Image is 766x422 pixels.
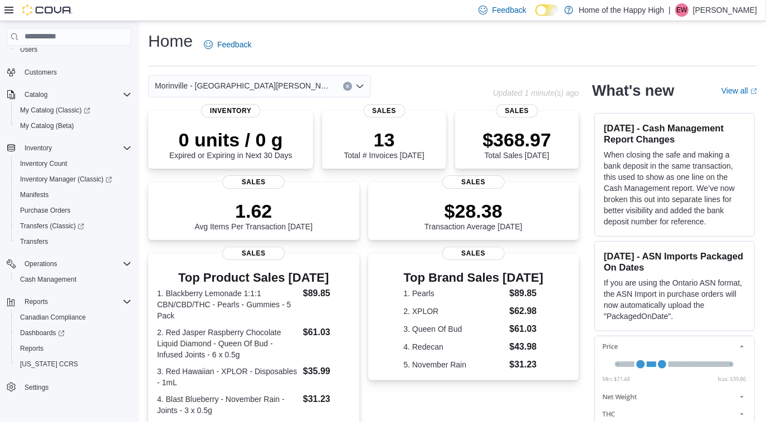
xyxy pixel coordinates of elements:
[16,119,131,133] span: My Catalog (Beta)
[22,4,72,16] img: Cova
[25,144,52,153] span: Inventory
[20,295,52,308] button: Reports
[16,235,52,248] a: Transfers
[16,235,131,248] span: Transfers
[201,104,261,117] span: Inventory
[25,90,47,99] span: Catalog
[20,381,53,394] a: Settings
[20,257,62,271] button: Operations
[222,247,285,260] span: Sales
[157,366,299,388] dt: 3. Red Hawaiian - XPLOR - Disposables - 1mL
[194,200,313,231] div: Avg Items Per Transaction [DATE]
[11,203,136,218] button: Purchase Orders
[20,88,131,101] span: Catalog
[750,88,757,95] svg: External link
[2,140,136,156] button: Inventory
[579,3,664,17] p: Home of the Happy High
[343,82,352,91] button: Clear input
[199,33,256,56] a: Feedback
[20,360,78,369] span: [US_STATE] CCRS
[16,43,131,56] span: Users
[16,273,81,286] a: Cash Management
[509,305,543,318] dd: $62.98
[11,102,136,118] a: My Catalog (Classic)
[303,392,350,406] dd: $31.23
[592,82,674,100] h2: What's new
[157,394,299,416] dt: 4. Blast Blueberry - November Rain - Joints - 3 x 0.5g
[496,104,538,117] span: Sales
[482,129,551,151] p: $368.97
[20,45,37,54] span: Users
[509,358,543,371] dd: $31.23
[303,326,350,339] dd: $61.03
[11,156,136,171] button: Inventory Count
[11,234,136,249] button: Transfers
[2,87,136,102] button: Catalog
[11,187,136,203] button: Manifests
[11,310,136,325] button: Canadian Compliance
[604,122,745,145] h3: [DATE] - Cash Management Report Changes
[20,121,74,130] span: My Catalog (Beta)
[20,190,48,199] span: Manifests
[442,247,505,260] span: Sales
[425,200,523,231] div: Transaction Average [DATE]
[11,341,136,356] button: Reports
[355,82,364,91] button: Open list of options
[16,119,79,133] a: My Catalog (Beta)
[16,204,75,217] a: Purchase Orders
[344,129,424,151] p: 13
[148,30,193,52] h1: Home
[11,272,136,287] button: Cash Management
[222,175,285,189] span: Sales
[403,288,505,299] dt: 1. Pearls
[2,379,136,395] button: Settings
[344,129,424,160] div: Total # Invoices [DATE]
[194,200,313,222] p: 1.62
[20,344,43,353] span: Reports
[675,3,689,17] div: Erynn Watson
[20,313,86,322] span: Canadian Compliance
[157,327,299,360] dt: 2. Red Jasper Raspberry Chocolate Liquid Diamond - Queen Of Bud - Infused Joints - 6 x 0.5g
[20,328,65,337] span: Dashboards
[16,157,72,170] a: Inventory Count
[157,288,299,321] dt: 1. Blackberry Lemonade 1:1:1 CBN/CBD/THC - Pearls - Gummies - 5 Pack
[25,68,57,77] span: Customers
[2,294,136,310] button: Reports
[669,3,671,17] p: |
[16,173,116,186] a: Inventory Manager (Classic)
[16,104,131,117] span: My Catalog (Classic)
[604,277,745,322] p: If you are using the Ontario ASN format, the ASN Import in purchase orders will now automatically...
[217,39,251,50] span: Feedback
[20,275,76,284] span: Cash Management
[16,326,131,340] span: Dashboards
[16,326,69,340] a: Dashboards
[25,383,48,392] span: Settings
[16,104,95,117] a: My Catalog (Classic)
[16,43,42,56] a: Users
[25,297,48,306] span: Reports
[303,287,350,300] dd: $89.85
[16,342,131,355] span: Reports
[604,149,745,227] p: When closing the safe and making a bank deposit in the same transaction, this used to show as one...
[169,129,292,160] div: Expired or Expiring in Next 30 Days
[16,311,90,324] a: Canadian Compliance
[20,88,52,101] button: Catalog
[11,171,136,187] a: Inventory Manager (Classic)
[20,159,67,168] span: Inventory Count
[535,16,536,17] span: Dark Mode
[303,365,350,378] dd: $35.99
[16,219,89,233] a: Transfers (Classic)
[16,357,131,371] span: Washington CCRS
[20,206,71,215] span: Purchase Orders
[16,173,131,186] span: Inventory Manager (Classic)
[2,64,136,80] button: Customers
[20,237,48,246] span: Transfers
[16,342,48,355] a: Reports
[482,129,551,160] div: Total Sales [DATE]
[693,3,757,17] p: [PERSON_NAME]
[20,141,131,155] span: Inventory
[20,141,56,155] button: Inventory
[721,86,757,95] a: View allExternal link
[403,341,505,352] dt: 4. Redecan
[16,311,131,324] span: Canadian Compliance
